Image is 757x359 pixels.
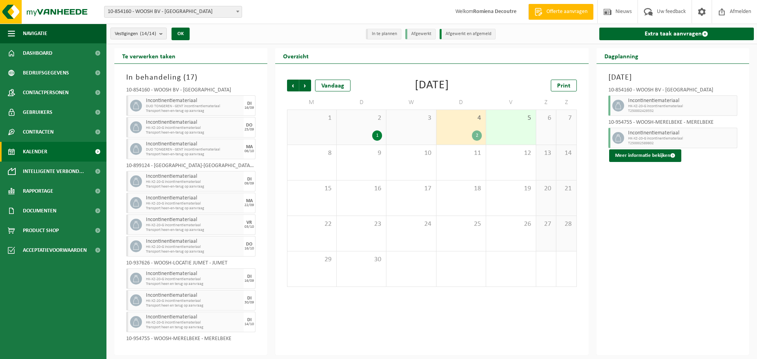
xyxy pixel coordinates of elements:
[560,220,572,229] span: 28
[146,104,242,109] span: DUO TONGEREN - GENT incontinentiemateriaal
[146,195,242,201] span: Incontinentiemateriaal
[536,95,556,110] td: Z
[146,303,242,308] span: Transport heen en terug op aanvraag
[473,9,516,15] strong: Romiena Decoutre
[440,29,496,39] li: Afgewerkt en afgemeld
[341,149,382,158] span: 9
[146,130,242,135] span: Transport heen-en-terug op aanvraag
[440,149,482,158] span: 11
[23,122,54,142] span: Contracten
[126,87,255,95] div: 10-854160 - WOOSH BV - [GEOGRAPHIC_DATA]
[246,220,252,225] div: VR
[172,28,190,40] button: OK
[608,120,738,128] div: 10-954755 - WOOSH-MERELBEKE - MERELBEKE
[390,149,432,158] span: 10
[110,28,167,39] button: Vestigingen(14/14)
[23,201,56,221] span: Documenten
[299,80,311,91] span: Volgende
[146,320,242,325] span: HK-XZ-20-G incontinentiemateriaal
[146,299,242,303] span: HK-XZ-20-G incontinentiemateriaal
[544,8,589,16] span: Offerte aanvragen
[557,83,571,89] span: Print
[146,152,242,157] span: Transport heen-en-terug op aanvraag
[337,95,386,110] td: D
[440,114,482,123] span: 4
[490,184,531,193] span: 19
[341,114,382,123] span: 2
[244,182,254,186] div: 09/09
[275,48,317,63] h2: Overzicht
[140,31,156,36] count: (14/14)
[23,142,47,162] span: Kalender
[244,279,254,283] div: 16/09
[146,180,242,184] span: HK-XZ-20-G incontinentiemateriaal
[126,163,255,171] div: 10-899124 - [GEOGRAPHIC_DATA]-[GEOGRAPHIC_DATA] [GEOGRAPHIC_DATA] - [GEOGRAPHIC_DATA]
[146,126,242,130] span: HK-XZ-20-G incontinentiemateriaal
[540,220,552,229] span: 27
[247,296,252,301] div: DI
[597,48,646,63] h2: Dagplanning
[244,301,254,305] div: 30/09
[115,28,156,40] span: Vestigingen
[490,149,531,158] span: 12
[23,162,84,181] span: Intelligente verbond...
[556,95,576,110] td: Z
[104,6,242,18] span: 10-854160 - WOOSH BV - GENT
[390,184,432,193] span: 17
[599,28,754,40] a: Extra taak aanvragen
[244,225,254,229] div: 03/10
[146,277,242,282] span: HK-XZ-20-G incontinentiemateriaal
[146,282,242,286] span: Transport heen en terug op aanvraag
[291,184,332,193] span: 15
[440,184,482,193] span: 18
[146,228,242,233] span: Transport heen-en-terug op aanvraag
[560,149,572,158] span: 14
[146,98,242,104] span: Incontinentiemateriaal
[246,242,252,247] div: DO
[560,114,572,123] span: 7
[436,95,486,110] td: D
[341,255,382,264] span: 30
[247,318,252,322] div: DI
[146,314,242,320] span: Incontinentiemateriaal
[247,101,252,106] div: DI
[23,43,52,63] span: Dashboard
[146,292,242,299] span: Incontinentiemateriaal
[628,136,735,141] span: HK-XZ-20-G incontinentiemateriaal
[244,247,254,251] div: 16/10
[146,201,242,206] span: HK-XZ-20-G incontinentiemateriaal
[126,260,255,268] div: 10-937626 - WOOSH-LOCATIE JUMET - JUMET
[386,95,436,110] td: W
[551,80,577,91] a: Print
[146,119,242,126] span: Incontinentiemateriaal
[146,271,242,277] span: Incontinentiemateriaal
[415,80,449,91] div: [DATE]
[609,149,681,162] button: Meer informatie bekijken
[244,322,254,326] div: 14/10
[146,184,242,189] span: Transport heen-en-terug op aanvraag
[23,102,52,122] span: Gebruikers
[628,98,735,104] span: Incontinentiemateriaal
[372,130,382,141] div: 1
[23,240,87,260] span: Acceptatievoorwaarden
[390,220,432,229] span: 24
[291,255,332,264] span: 29
[246,145,253,149] div: MA
[291,220,332,229] span: 22
[246,199,253,203] div: MA
[114,48,183,63] h2: Te verwerken taken
[628,109,735,113] span: T250002429332
[608,72,738,84] h3: [DATE]
[146,206,242,211] span: Transport heen-en-terug op aanvraag
[244,106,254,110] div: 16/09
[246,123,252,128] div: DO
[244,128,254,132] div: 25/09
[405,29,436,39] li: Afgewerkt
[608,87,738,95] div: 10-854160 - WOOSH BV - [GEOGRAPHIC_DATA]
[146,109,242,113] span: Transport heen-en-terug op aanvraag
[23,181,53,201] span: Rapportage
[146,217,242,223] span: Incontinentiemateriaal
[146,245,242,249] span: HK-XZ-20-G incontinentiemateriaal
[23,83,69,102] span: Contactpersonen
[528,4,593,20] a: Offerte aanvragen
